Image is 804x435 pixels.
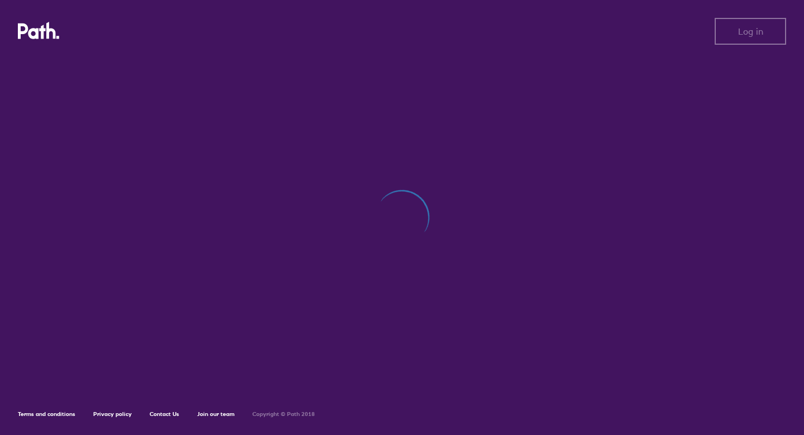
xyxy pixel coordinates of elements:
[150,410,179,418] a: Contact Us
[197,410,234,418] a: Join our team
[93,410,132,418] a: Privacy policy
[715,18,786,45] button: Log in
[738,26,763,36] span: Log in
[252,411,315,418] h6: Copyright © Path 2018
[18,410,75,418] a: Terms and conditions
